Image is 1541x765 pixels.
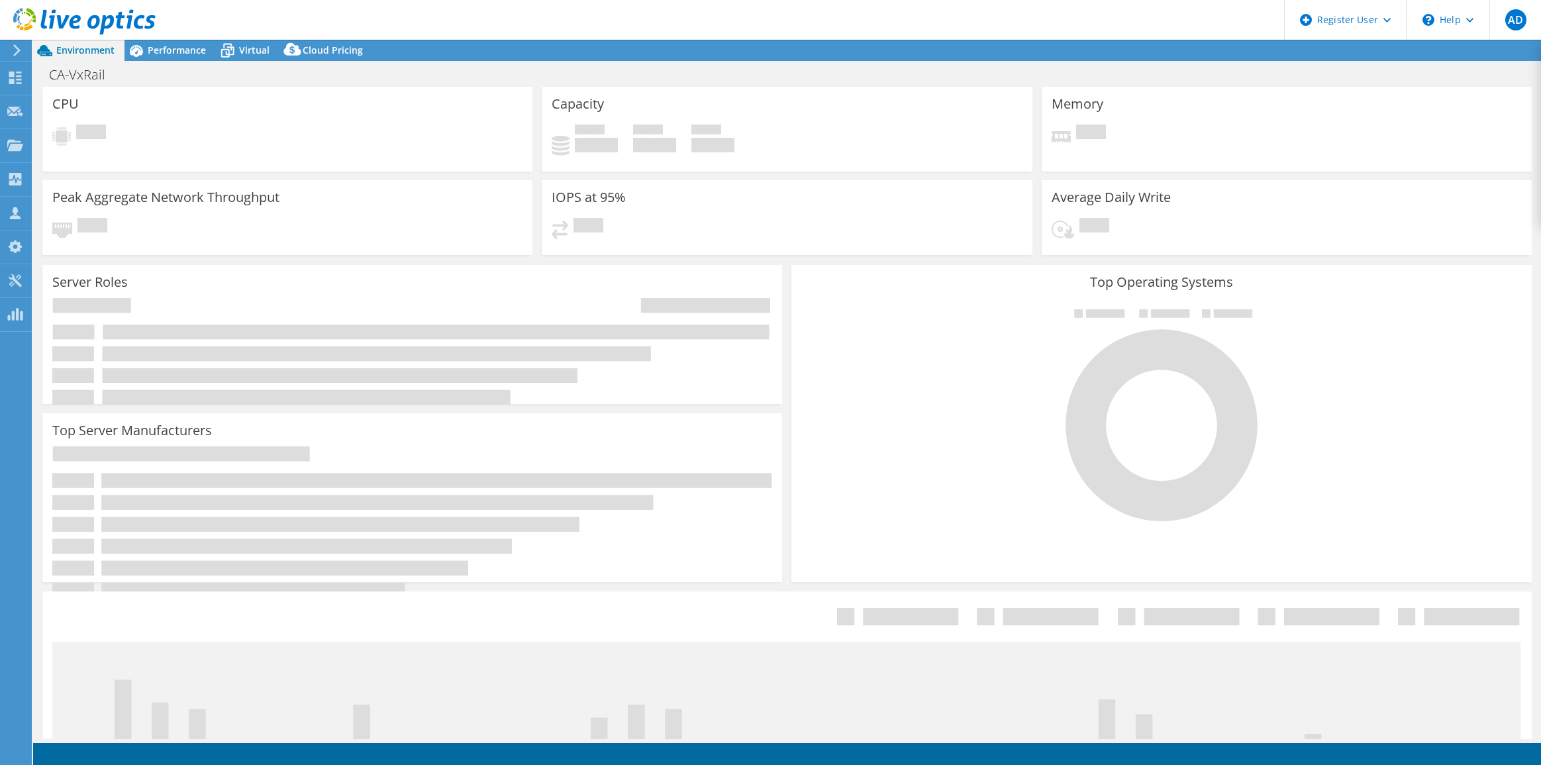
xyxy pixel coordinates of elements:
svg: \n [1422,14,1434,26]
h3: Top Operating Systems [801,275,1521,289]
span: Free [633,125,663,138]
h3: Top Server Manufacturers [52,423,212,438]
h3: Memory [1052,97,1103,111]
span: Pending [77,218,107,236]
h4: 0 GiB [575,138,618,152]
span: Used [575,125,605,138]
h3: Server Roles [52,275,128,289]
span: Environment [56,44,115,56]
h3: Average Daily Write [1052,190,1171,205]
h4: 0 GiB [691,138,734,152]
h3: CPU [52,97,79,111]
h4: 0 GiB [633,138,676,152]
span: Pending [573,218,603,236]
span: Performance [148,44,206,56]
span: AD [1505,9,1526,30]
span: Virtual [239,44,270,56]
h1: CA-VxRail [43,68,126,82]
h3: IOPS at 95% [552,190,626,205]
h3: Peak Aggregate Network Throughput [52,190,279,205]
span: Pending [1076,125,1106,142]
span: Total [691,125,721,138]
h3: Capacity [552,97,604,111]
span: Pending [76,125,106,142]
span: Cloud Pricing [303,44,363,56]
span: Pending [1079,218,1109,236]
